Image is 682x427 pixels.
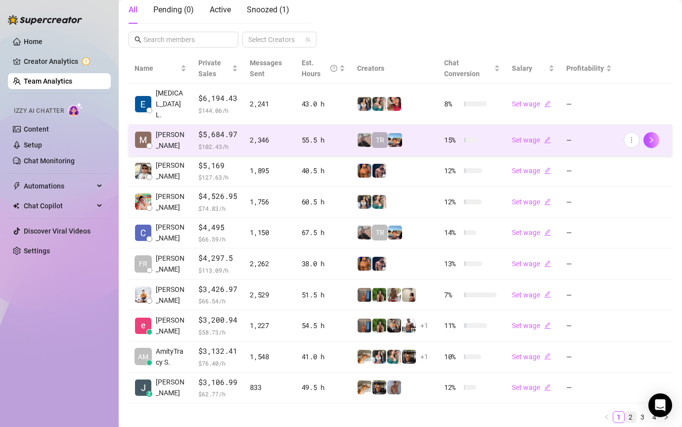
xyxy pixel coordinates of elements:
[198,93,238,104] span: $6,194.43
[198,142,238,151] span: $ 102.43 /h
[544,260,551,267] span: edit
[24,198,94,214] span: Chat Copilot
[302,289,345,300] div: 51.5 h
[250,382,289,393] div: 833
[24,38,43,46] a: Home
[512,198,551,206] a: Set wageedit
[444,165,460,176] span: 12 %
[247,5,289,14] span: Snoozed ( 1 )
[560,248,618,280] td: —
[198,327,238,337] span: $ 58.73 /h
[444,59,480,78] span: Chat Conversion
[302,320,345,331] div: 54.5 h
[660,411,672,423] button: right
[387,350,401,364] img: Zaddy
[24,247,50,255] a: Settings
[250,351,289,362] div: 1,548
[302,57,337,79] div: Est. Hours
[198,59,221,78] span: Private Sales
[198,265,238,275] span: $ 113.09 /h
[135,36,141,43] span: search
[560,310,618,341] td: —
[648,411,660,423] li: 4
[24,77,72,85] a: Team Analytics
[156,284,186,306] span: [PERSON_NAME]
[129,53,192,84] th: Name
[560,125,618,156] td: —
[387,319,401,332] img: George
[372,288,386,302] img: Nathaniel
[660,411,672,423] li: Next Page
[604,414,610,420] span: left
[135,63,179,74] span: Name
[198,358,238,368] span: $ 76.40 /h
[24,227,91,235] a: Discover Viral Videos
[305,37,311,43] span: team
[198,389,238,399] span: $ 62.77 /h
[24,178,94,194] span: Automations
[330,57,337,79] span: question-circle
[372,164,386,178] img: Axel
[372,350,386,364] img: Katy
[613,411,625,423] li: 1
[198,377,238,388] span: $3,106.99
[156,191,186,213] span: [PERSON_NAME]
[129,4,137,16] div: All
[444,351,460,362] span: 10 %
[198,105,238,115] span: $ 144.06 /h
[560,84,618,125] td: —
[135,225,151,241] img: Charmaine Javil…
[156,129,186,151] span: [PERSON_NAME]
[560,341,618,373] td: —
[544,229,551,236] span: edit
[512,136,551,144] a: Set wageedit
[402,319,416,332] img: JUSTIN
[156,315,186,336] span: [PERSON_NAME]
[358,195,371,209] img: Katy
[135,163,151,179] img: Rick Gino Tarce…
[512,167,551,175] a: Set wageedit
[358,97,371,111] img: Katy
[402,350,416,364] img: Nathan
[444,227,460,238] span: 14 %
[198,284,238,295] span: $3,426.97
[250,98,289,109] div: 2,241
[601,411,613,423] button: left
[146,391,152,397] div: z
[156,222,186,243] span: [PERSON_NAME]
[198,203,238,213] span: $ 74.83 /h
[135,193,151,210] img: Aira Marie
[250,258,289,269] div: 2,262
[358,350,371,364] img: Zac
[420,320,428,331] span: + 1
[544,167,551,174] span: edit
[358,288,371,302] img: Wayne
[376,227,384,238] span: TR
[625,412,636,423] a: 2
[156,88,186,120] span: [MEDICAL_DATA] L.
[135,132,151,148] img: Mariane Subia
[358,319,371,332] img: Wayne
[198,160,238,172] span: $5,169
[138,351,148,362] span: AM
[153,4,194,16] div: Pending ( 0 )
[637,412,648,423] a: 3
[156,253,186,275] span: [PERSON_NAME]
[13,202,19,209] img: Chat Copilot
[544,137,551,143] span: edit
[637,411,648,423] li: 3
[387,97,401,111] img: Vanessa
[560,187,618,218] td: —
[372,97,386,111] img: Zaddy
[420,351,428,362] span: + 1
[512,291,551,299] a: Set wageedit
[387,380,401,394] img: Joey
[358,133,371,147] img: LC
[24,125,49,133] a: Content
[250,227,289,238] div: 1,150
[156,377,186,398] span: [PERSON_NAME]
[512,100,551,108] a: Set wageedit
[444,196,460,207] span: 12 %
[388,133,402,147] img: Zach
[358,164,371,178] img: JG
